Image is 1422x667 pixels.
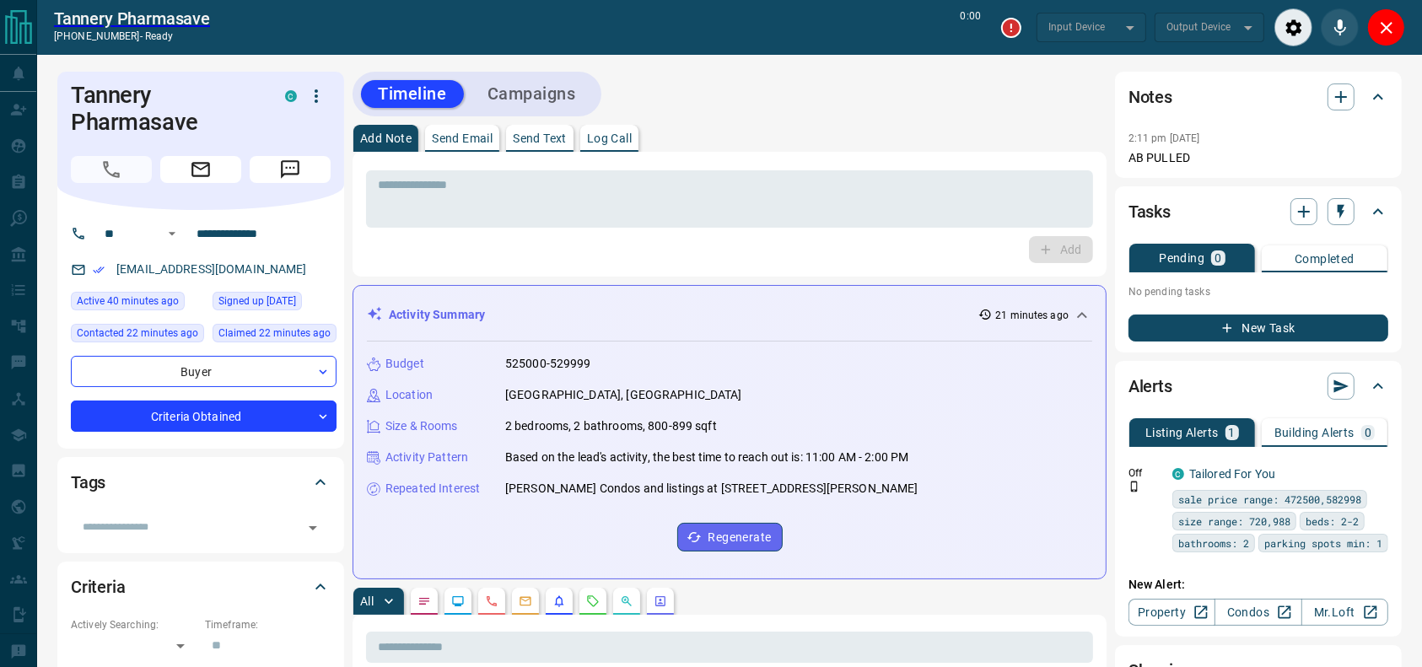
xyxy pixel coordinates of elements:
[367,299,1092,331] div: Activity Summary21 minutes ago
[995,308,1069,323] p: 21 minutes ago
[1178,491,1361,508] span: sale price range: 472500,582998
[505,480,918,498] p: [PERSON_NAME] Condos and listings at [STREET_ADDRESS][PERSON_NAME]
[1128,77,1388,117] div: Notes
[71,82,260,136] h1: Tannery Pharmasave
[162,223,182,244] button: Open
[385,417,458,435] p: Size & Rooms
[1128,132,1200,144] p: 2:11 pm [DATE]
[587,132,632,144] p: Log Call
[213,324,337,347] div: Thu Aug 14 2025
[1295,253,1355,265] p: Completed
[1215,599,1301,626] a: Condos
[505,386,742,404] p: [GEOGRAPHIC_DATA], [GEOGRAPHIC_DATA]
[285,90,297,102] div: condos.ca
[71,567,331,607] div: Criteria
[1365,427,1371,438] p: 0
[54,29,210,44] p: [PHONE_NUMBER] -
[385,355,424,373] p: Budget
[1306,513,1359,530] span: beds: 2-2
[451,594,465,608] svg: Lead Browsing Activity
[385,449,468,466] p: Activity Pattern
[71,356,337,387] div: Buyer
[505,449,908,466] p: Based on the lead's activity, the best time to reach out is: 11:00 AM - 2:00 PM
[1159,252,1204,264] p: Pending
[71,401,337,432] div: Criteria Obtained
[71,469,105,496] h2: Tags
[1128,315,1388,342] button: New Task
[1128,83,1172,110] h2: Notes
[71,324,204,347] div: Thu Aug 14 2025
[77,293,179,309] span: Active 40 minutes ago
[301,516,325,540] button: Open
[116,262,307,276] a: [EMAIL_ADDRESS][DOMAIN_NAME]
[360,595,374,607] p: All
[385,480,480,498] p: Repeated Interest
[71,617,197,632] p: Actively Searching:
[1229,427,1236,438] p: 1
[1172,468,1184,480] div: condos.ca
[1128,279,1388,304] p: No pending tasks
[1128,576,1388,594] p: New Alert:
[1189,467,1275,481] a: Tailored For You
[361,80,464,108] button: Timeline
[1128,366,1388,406] div: Alerts
[432,132,493,144] p: Send Email
[961,8,981,46] p: 0:00
[1178,535,1249,551] span: bathrooms: 2
[505,417,717,435] p: 2 bedrooms, 2 bathrooms, 800-899 sqft
[1145,427,1219,438] p: Listing Alerts
[71,462,331,503] div: Tags
[71,573,126,600] h2: Criteria
[1215,252,1221,264] p: 0
[485,594,498,608] svg: Calls
[620,594,633,608] svg: Opportunities
[218,293,296,309] span: Signed up [DATE]
[1128,198,1171,225] h2: Tasks
[1128,149,1388,167] p: AB PULLED
[213,292,337,315] div: Tue Aug 05 2025
[1274,8,1312,46] div: Audio Settings
[389,306,485,324] p: Activity Summary
[71,156,152,183] span: Call
[77,325,198,342] span: Contacted 22 minutes ago
[205,617,331,632] p: Timeframe:
[1128,599,1215,626] a: Property
[145,30,174,42] span: ready
[417,594,431,608] svg: Notes
[1321,8,1359,46] div: Mute
[1128,373,1172,400] h2: Alerts
[1367,8,1405,46] div: Close
[160,156,241,183] span: Email
[1301,599,1388,626] a: Mr.Loft
[519,594,532,608] svg: Emails
[1264,535,1382,551] span: parking spots min: 1
[552,594,566,608] svg: Listing Alerts
[71,292,204,315] div: Thu Aug 14 2025
[360,132,412,144] p: Add Note
[1178,513,1290,530] span: size range: 720,988
[1128,191,1388,232] div: Tasks
[1274,427,1355,438] p: Building Alerts
[385,386,433,404] p: Location
[471,80,593,108] button: Campaigns
[1128,481,1140,492] svg: Push Notification Only
[93,264,105,276] svg: Email Verified
[677,523,783,551] button: Regenerate
[654,594,667,608] svg: Agent Actions
[54,8,210,29] a: Tannery Pharmasave
[218,325,331,342] span: Claimed 22 minutes ago
[505,355,591,373] p: 525000-529999
[1128,465,1162,481] p: Off
[513,132,567,144] p: Send Text
[586,594,600,608] svg: Requests
[250,156,331,183] span: Message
